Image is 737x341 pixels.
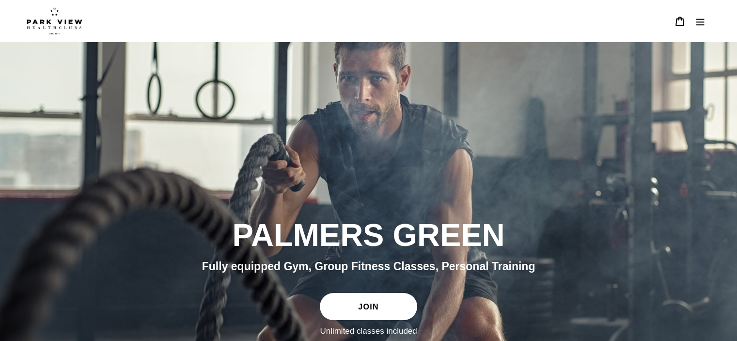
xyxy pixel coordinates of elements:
span: Fully equipped Gym, Group Fitness Classes, Personal Training [202,260,535,273]
h2: PALMERS GREEN [105,216,633,254]
img: Park view health clubs is a gym near you. [27,7,82,34]
a: JOIN [320,293,417,320]
label: Unlimited classes included [320,326,417,337]
button: Menu [690,11,710,32]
